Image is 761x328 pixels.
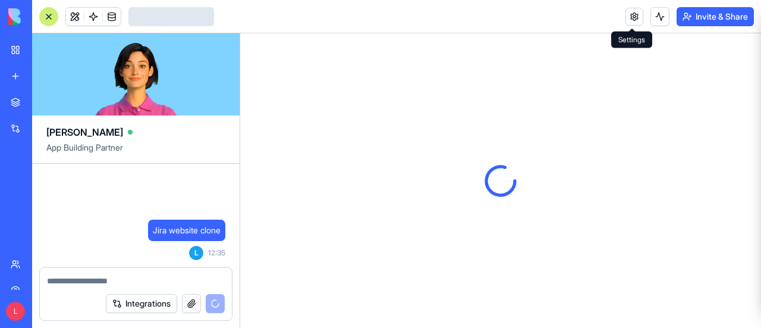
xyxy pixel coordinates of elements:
span: App Building Partner [46,142,225,163]
button: Invite & Share [677,7,754,26]
span: L [6,302,25,321]
button: Integrations [106,294,177,313]
img: logo [8,8,82,25]
span: 12:35 [208,248,225,258]
span: [PERSON_NAME] [46,125,123,139]
span: Jira website clone [153,224,221,236]
span: L [189,246,203,260]
div: Settings [611,32,652,48]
